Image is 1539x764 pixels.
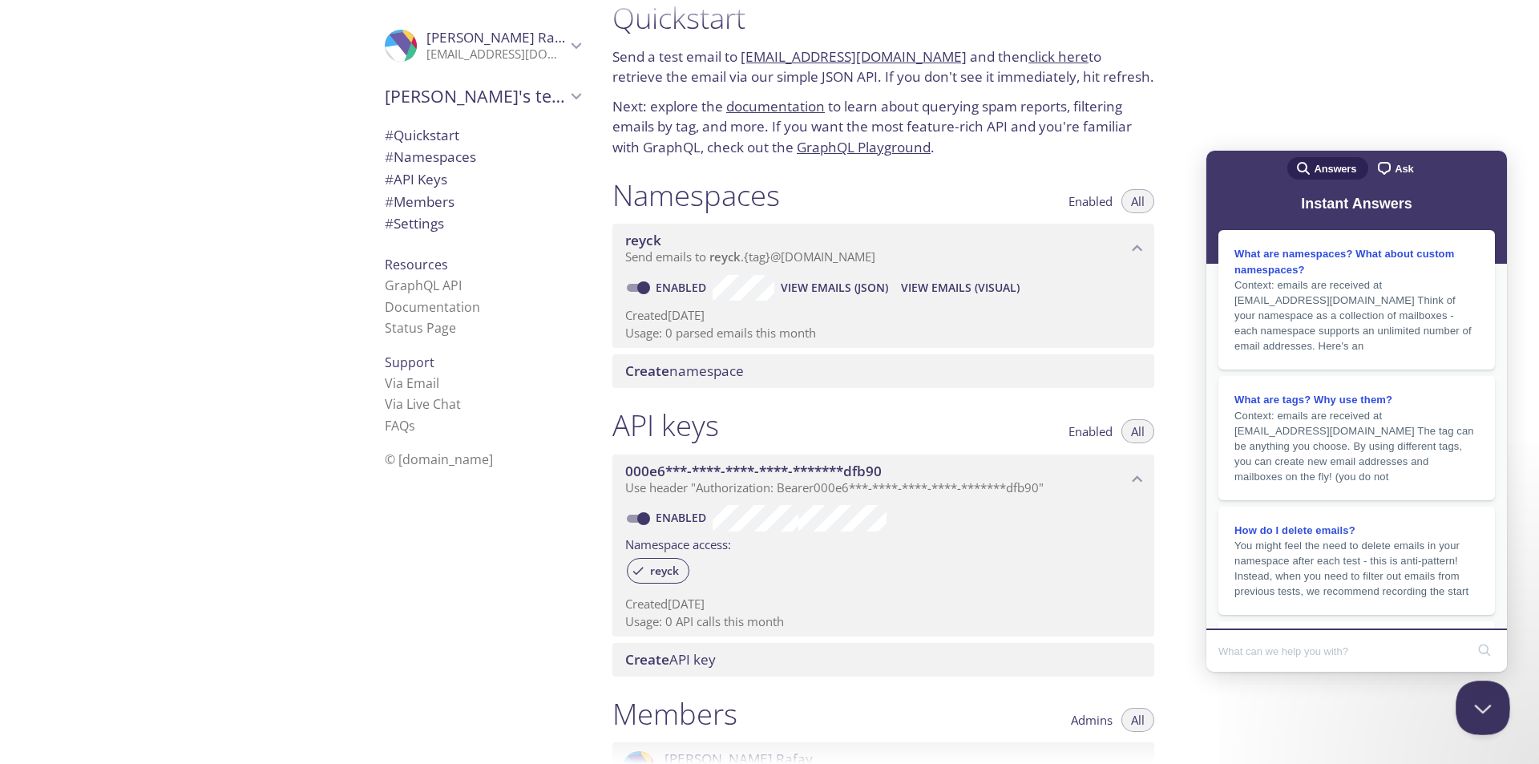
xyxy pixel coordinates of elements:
[385,395,461,413] a: Via Live Chat
[385,319,456,337] a: Status Page
[709,249,741,265] span: reyck
[1028,47,1089,66] a: click here
[653,280,713,295] a: Enabled
[625,613,1141,630] p: Usage: 0 API calls this month
[726,97,825,115] a: documentation
[385,192,454,211] span: Members
[627,558,689,584] div: reyck
[612,224,1154,273] div: reyck namespace
[385,85,566,107] span: [PERSON_NAME]'s team
[797,138,931,156] a: GraphQL Playground
[1121,708,1154,732] button: All
[385,126,394,144] span: #
[625,650,716,669] span: API key
[385,214,394,232] span: #
[372,124,593,147] div: Quickstart
[612,407,719,443] h1: API keys
[612,354,1154,388] div: Create namespace
[625,307,1141,324] p: Created [DATE]
[385,170,447,188] span: API Keys
[372,168,593,191] div: API Keys
[372,19,593,72] div: Abdul Rafay
[625,325,1141,342] p: Usage: 0 parsed emails this month
[426,46,566,63] p: [EMAIL_ADDRESS][DOMAIN_NAME]
[385,214,444,232] span: Settings
[612,696,737,732] h1: Members
[612,177,780,213] h1: Namespaces
[625,362,744,380] span: namespace
[612,643,1154,677] div: Create API Key
[774,275,895,301] button: View Emails (JSON)
[409,417,415,435] span: s
[385,451,493,468] span: © [DOMAIN_NAME]
[385,374,439,392] a: Via Email
[385,148,394,166] span: #
[385,256,448,273] span: Resources
[612,46,1154,87] p: Send a test email to and then to retrieve the email via our simple JSON API. If you don't see it ...
[741,47,967,66] a: [EMAIL_ADDRESS][DOMAIN_NAME]
[385,417,415,435] a: FAQ
[372,212,593,235] div: Team Settings
[426,28,575,46] span: [PERSON_NAME] Rafay
[1061,708,1122,732] button: Admins
[372,191,593,213] div: Members
[1206,151,1507,672] iframe: Help Scout Beacon - Live Chat, Contact Form, and Knowledge Base
[625,650,669,669] span: Create
[385,192,394,211] span: #
[1059,189,1122,213] button: Enabled
[385,354,434,371] span: Support
[895,275,1026,301] button: View Emails (Visual)
[372,75,593,117] div: Abdul's team
[1121,189,1154,213] button: All
[901,278,1020,297] span: View Emails (Visual)
[385,148,476,166] span: Namespaces
[1059,419,1122,443] button: Enabled
[372,146,593,168] div: Namespaces
[625,231,661,249] span: reyck
[385,126,459,144] span: Quickstart
[640,564,689,578] span: reyck
[1121,419,1154,443] button: All
[385,298,480,316] a: Documentation
[653,510,713,525] a: Enabled
[625,532,731,555] label: Namespace access:
[625,596,1141,612] p: Created [DATE]
[625,249,875,265] span: Send emails to . {tag} @[DOMAIN_NAME]
[385,277,462,294] a: GraphQL API
[625,362,669,380] span: Create
[1456,681,1510,735] iframe: Help Scout Beacon - Close
[385,170,394,188] span: #
[781,278,888,297] span: View Emails (JSON)
[612,96,1154,158] p: Next: explore the to learn about querying spam reports, filtering emails by tag, and more. If you...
